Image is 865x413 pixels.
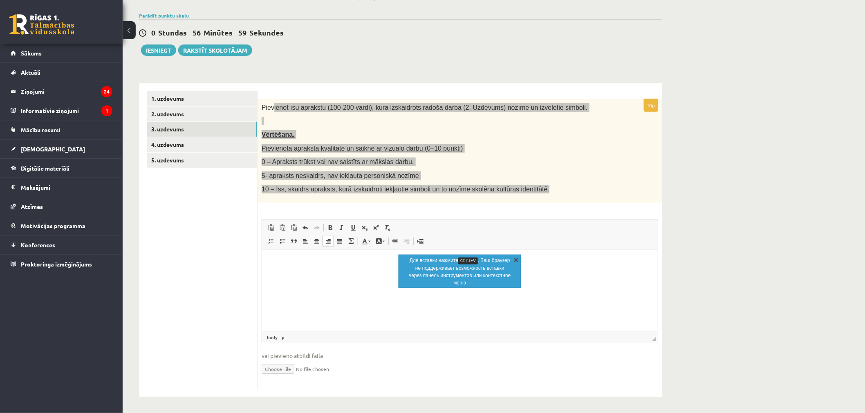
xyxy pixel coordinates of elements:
span: Minūtes [204,28,233,37]
span: Sākums [21,49,42,57]
a: Отменить (Ctrl+Z) [300,222,311,233]
a: По левому краю [300,236,311,246]
span: Перетащите для изменения размера [652,337,656,341]
a: Aktuāli [11,63,112,82]
a: Вставить только текст (Ctrl+Shift+V) [277,222,288,233]
a: 1. uzdevums [147,91,257,106]
a: Rakstīt skolotājam [178,44,252,56]
legend: Ziņojumi [21,82,112,101]
a: Parādīt punktu skalu [139,12,189,19]
p: Для вставки нажмите . Ваш браузер не поддерживает возможность вставки через панель инструментов и... [408,257,511,286]
a: Digitālie materiāli [11,159,112,178]
i: 24 [101,86,112,97]
span: Stundas [158,28,187,37]
iframe: Визуальный текстовый редактор, wiswyg-editor-user-answer-47433834995140 [262,250,658,332]
a: Цитата [288,236,300,246]
span: 10 – Īss, skaidrs apraksts, kurā izskaidroti iekļautie simboli un to nozīme skolēna kultūras iden... [262,186,549,193]
span: Pievienot īsu aprakstu (100-200 vārdi), kurā izskaidrots radošā darba (2. Uzdevums) nozīme un izv... [262,104,588,111]
span: Konferences [21,241,55,249]
span: 56 [193,28,201,37]
a: По ширине [334,236,345,246]
a: По центру [311,236,323,246]
span: 0 [151,28,155,37]
a: Mācību resursi [11,120,112,139]
a: Элемент body [265,334,279,341]
span: 0 – Apraksts trūkst vai nav saistīts ar mākslas darbu. [262,158,414,165]
a: Надстрочный индекс [370,222,382,233]
a: 5. uzdevums [147,153,257,168]
a: Вставить (Ctrl+V) [265,222,277,233]
a: Цвет фона [373,236,388,246]
a: Konferences [11,235,112,254]
legend: Informatīvie ziņojumi [21,101,112,120]
a: Ziņojumi24 [11,82,112,101]
a: Повторить (Ctrl+Y) [311,222,323,233]
a: Rīgas 1. Tālmācības vidusskola [9,14,74,35]
span: Motivācijas programma [21,222,85,229]
a: 4. uzdevums [147,137,257,152]
a: Убрать форматирование [382,222,393,233]
a: По правому краю [323,236,334,246]
span: 59 [238,28,247,37]
legend: Maksājumi [21,178,112,197]
a: Элемент p [280,334,286,341]
a: Informatīvie ziņojumi1 [11,101,112,120]
a: Математика [345,236,357,246]
span: [DEMOGRAPHIC_DATA] [21,145,85,153]
a: Цвет текста [359,236,373,246]
span: Atzīmes [21,203,43,210]
p: 10p [644,99,658,112]
a: Убрать ссылку [401,236,412,246]
a: Вставить / удалить нумерованный список [265,236,277,246]
div: info [399,255,521,288]
kbd: Ctrl+V [458,258,477,264]
a: Вставить / удалить маркированный список [277,236,288,246]
a: Подстрочный индекс [359,222,370,233]
span: vai pievieno atbildi failā [262,351,658,360]
a: Motivācijas programma [11,216,112,235]
i: 1 [101,105,112,116]
span: Mācību resursi [21,126,61,133]
a: Вставить из Word [288,222,300,233]
a: Вставить/Редактировать ссылку (Ctrl+K) [390,236,401,246]
a: Курсив (Ctrl+I) [336,222,347,233]
a: [DEMOGRAPHIC_DATA] [11,140,112,158]
a: Вставить разрыв страницы для печати [415,236,426,246]
a: Proktoringa izmēģinājums [11,255,112,273]
a: Atzīmes [11,197,112,216]
a: 2. uzdevums [147,107,257,122]
button: Iesniegt [141,44,176,56]
span: 5- apraksts neskaidrs, nav iekļauta personiskā nozīme [262,172,419,179]
a: Подчеркнутый (Ctrl+U) [347,222,359,233]
a: Sākums [11,44,112,62]
span: Vērtēšana. [262,131,295,138]
span: Proktoringa izmēģinājums [21,260,92,268]
a: Maksājumi [11,178,112,197]
span: Aktuāli [21,69,40,76]
a: Закрыть [512,255,520,264]
a: Полужирный (Ctrl+B) [325,222,336,233]
span: Digitālie materiāli [21,164,69,172]
span: Sekundes [249,28,284,37]
span: Pievienotā apraksta kvalitāte un saikne ar vizuālo darbu (0–10 punkti) [262,145,463,152]
a: 3. uzdevums [147,122,257,137]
